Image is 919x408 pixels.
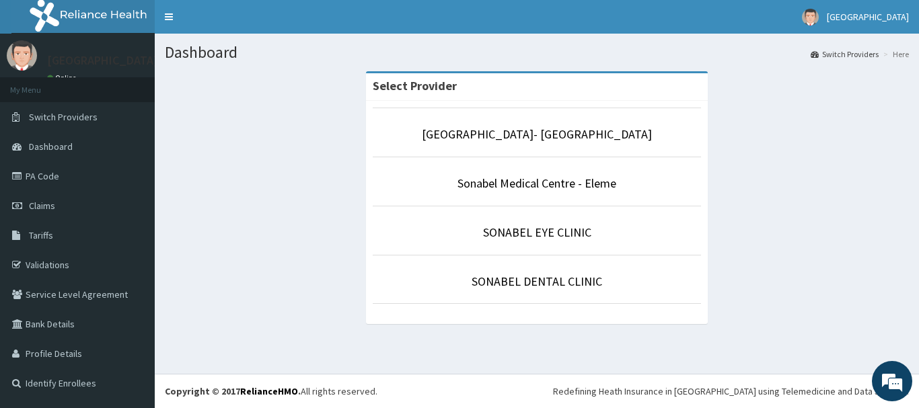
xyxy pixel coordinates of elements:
a: Sonabel Medical Centre - Eleme [457,175,616,191]
a: RelianceHMO [240,385,298,397]
h1: Dashboard [165,44,909,61]
li: Here [880,48,909,60]
footer: All rights reserved. [155,374,919,408]
img: User Image [7,40,37,71]
p: [GEOGRAPHIC_DATA] [47,54,158,67]
strong: Copyright © 2017 . [165,385,301,397]
div: Redefining Heath Insurance in [GEOGRAPHIC_DATA] using Telemedicine and Data Science! [553,384,909,398]
img: User Image [802,9,819,26]
span: [GEOGRAPHIC_DATA] [827,11,909,23]
a: SONABEL DENTAL CLINIC [472,274,602,289]
a: [GEOGRAPHIC_DATA]- [GEOGRAPHIC_DATA] [422,126,652,142]
span: Switch Providers [29,111,98,123]
a: SONABEL EYE CLINIC [483,225,591,240]
span: Claims [29,200,55,212]
strong: Select Provider [373,78,457,93]
span: Dashboard [29,140,73,153]
span: Tariffs [29,229,53,241]
a: Online [47,73,79,83]
a: Switch Providers [811,48,879,60]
